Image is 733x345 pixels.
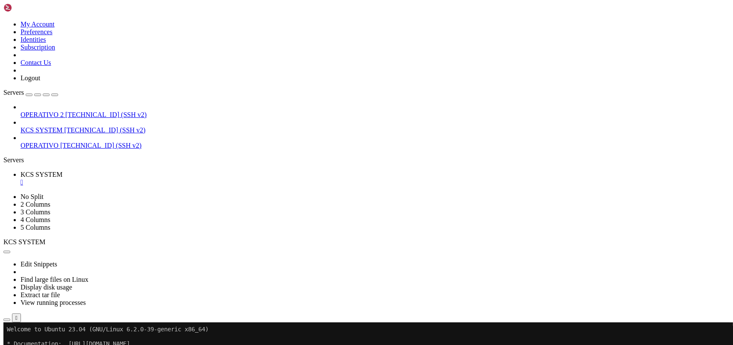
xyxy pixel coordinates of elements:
span: KCS SYSTEM [21,171,62,178]
span: Servers [3,89,24,96]
span: OPERATIVO 2 [21,111,64,118]
x-row: Your Ubuntu release is not supported anymore. [3,156,621,163]
x-row: For upgrade information, please visit: [3,163,621,170]
a: No Split [21,193,44,200]
a: Edit Snippets [21,260,57,268]
li: KCS SYSTEM [TECHNICAL_ID] (SSH v2) [21,119,730,134]
li: OPERATIVO [TECHNICAL_ID] (SSH v2) [21,134,730,149]
a: Extract tar file [21,291,60,298]
span: [TECHNICAL_ID] (SSH v2) [64,126,145,134]
x-row: To see these additional updates run: apt list --upgradable [3,141,621,149]
x-row: Welcome to Ubuntu 23.04 (GNU/Linux 6.2.0-39-generic x86_64) [3,3,621,11]
a:  [21,178,730,186]
x-row: Last login: [DATE] from [TECHNICAL_ID] [3,214,621,221]
span: ~ [72,221,75,228]
x-row: * Strictly confined Kubernetes makes edge and IoT secure. Learn how MicroK8s [3,98,621,105]
a: Preferences [21,28,53,35]
a: 4 Columns [21,216,50,223]
a: 2 Columns [21,201,50,208]
span: KCS SYSTEM [21,126,62,134]
a: Servers [3,89,58,96]
x-row: Run 'do-release-upgrade' to upgrade to it. [3,192,621,199]
a: 3 Columns [21,208,50,216]
img: Shellngn [3,3,53,12]
a: View running processes [21,299,86,306]
a: Find large files on Linux [21,276,88,283]
div:  [15,315,18,321]
x-row: * Support: [URL][DOMAIN_NAME] [3,32,621,40]
a: 5 Columns [21,224,50,231]
x-row: [URL][DOMAIN_NAME] [3,170,621,178]
a: OPERATIVO 2 [TECHNICAL_ID] (SSH v2) [21,111,730,119]
x-row: 1 update can be applied immediately. [3,134,621,141]
li: OPERATIVO 2 [TECHNICAL_ID] (SSH v2) [21,103,730,119]
a: OPERATIVO [TECHNICAL_ID] (SSH v2) [21,142,730,149]
x-row: : $ [3,221,621,228]
a: Contact Us [21,59,51,66]
span: [TECHNICAL_ID] (SSH v2) [65,111,147,118]
a: Logout [21,74,40,82]
x-row: Usage of /: 23.2% of 77.39GB Users logged in: 0 [3,69,621,76]
x-row: [URL][DOMAIN_NAME] [3,120,621,127]
x-row: * Management: [URL][DOMAIN_NAME] [3,25,621,32]
x-row: just raised the bar for easy, resilient and secure K8s cluster deployment. [3,105,621,112]
span: KCS SYSTEM [3,238,45,246]
a: My Account [21,20,55,28]
span: [TECHNICAL_ID] (SSH v2) [60,142,141,149]
a: KCS SYSTEM [21,171,730,186]
div: Servers [3,156,730,164]
x-row: System information as of [DATE] [3,47,621,54]
x-row: * Documentation: [URL][DOMAIN_NAME] [3,18,621,25]
x-row: New release '24.04.3 LTS' available. [3,185,621,192]
x-row: Swap usage: 0% [3,83,621,91]
div: (23, 30) [86,221,90,228]
a: Display disk usage [21,284,72,291]
x-row: System load: 0.21 Processes: 181 [3,61,621,69]
a: KCS SYSTEM [TECHNICAL_ID] (SSH v2) [21,126,730,134]
a: Subscription [21,44,55,51]
span: ubuntu@vps-08acaf7e [3,221,68,228]
span: OPERATIVO [21,142,59,149]
a: Identities [21,36,46,43]
button:  [12,313,21,322]
x-row: Memory usage: 76% IPv4 address for ens3: [TECHNICAL_ID] [3,76,621,83]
